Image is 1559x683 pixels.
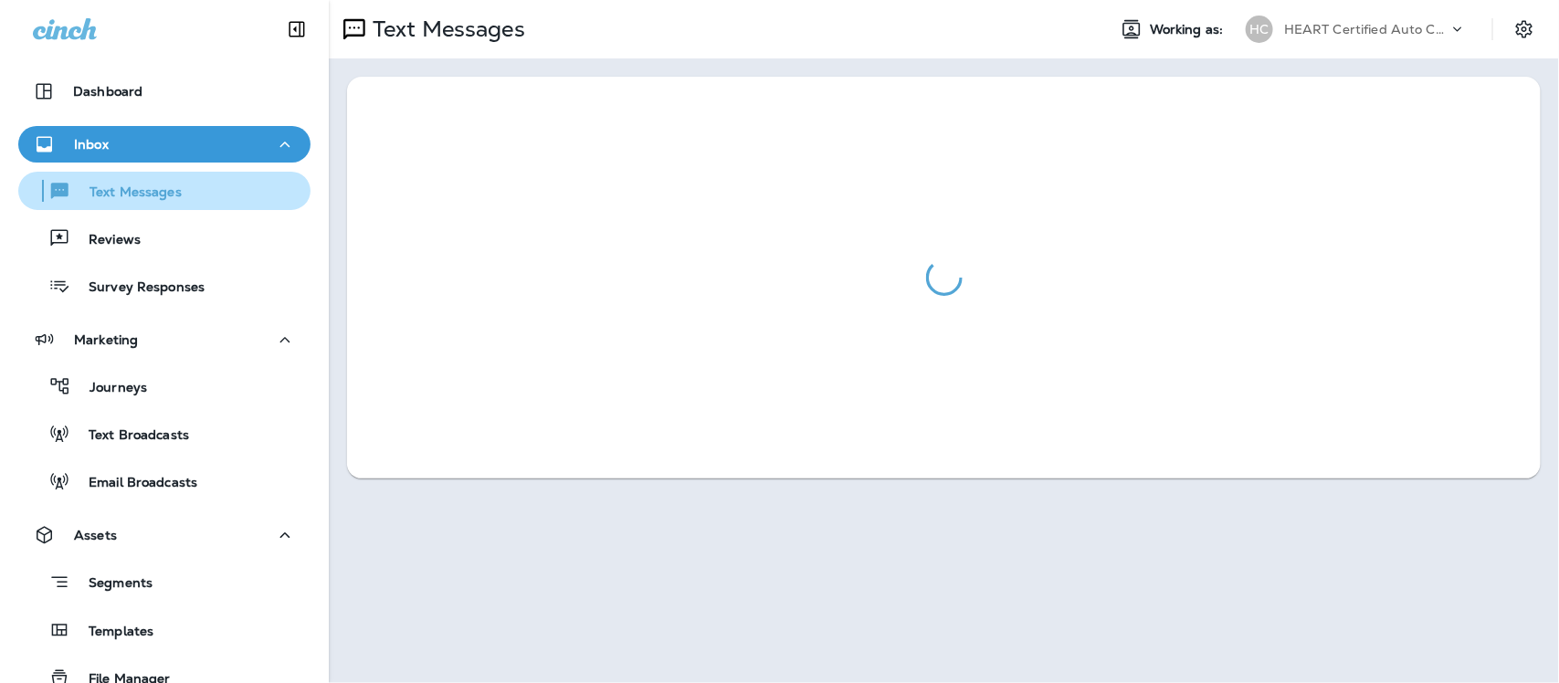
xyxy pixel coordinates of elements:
[18,562,311,602] button: Segments
[1150,22,1227,37] span: Working as:
[70,232,141,249] p: Reviews
[18,321,311,358] button: Marketing
[18,462,311,500] button: Email Broadcasts
[73,84,142,99] p: Dashboard
[18,73,311,110] button: Dashboard
[18,517,311,553] button: Assets
[18,219,311,257] button: Reviews
[1508,13,1541,46] button: Settings
[18,611,311,649] button: Templates
[1246,16,1273,43] div: HC
[1284,22,1448,37] p: HEART Certified Auto Care
[70,427,189,445] p: Text Broadcasts
[18,172,311,210] button: Text Messages
[271,11,322,47] button: Collapse Sidebar
[70,279,205,297] p: Survey Responses
[18,415,311,453] button: Text Broadcasts
[365,16,525,43] p: Text Messages
[70,624,153,641] p: Templates
[70,475,197,492] p: Email Broadcasts
[18,126,311,163] button: Inbox
[18,367,311,405] button: Journeys
[71,184,182,202] p: Text Messages
[70,575,153,594] p: Segments
[18,267,311,305] button: Survey Responses
[74,332,138,347] p: Marketing
[74,137,109,152] p: Inbox
[74,528,117,542] p: Assets
[71,380,147,397] p: Journeys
